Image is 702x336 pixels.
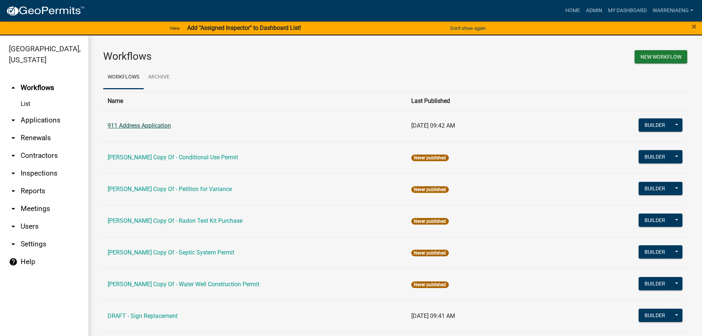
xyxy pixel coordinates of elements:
i: arrow_drop_down [9,240,18,249]
span: [DATE] 09:42 AM [411,122,455,129]
a: Archive [144,66,174,89]
button: Builder [639,277,671,290]
i: arrow_drop_down [9,134,18,142]
span: Never published [411,186,448,193]
button: Don't show again [447,22,489,34]
h3: Workflows [103,50,390,63]
a: My Dashboard [605,4,650,18]
a: 911 Address Application [108,122,171,129]
a: [PERSON_NAME] Copy Of - Conditional Use Permit [108,154,238,161]
i: help [9,257,18,266]
button: Close [692,22,696,31]
i: arrow_drop_down [9,151,18,160]
button: Builder [639,182,671,195]
a: DRAFT - Sign Replacement [108,312,178,319]
button: Builder [639,214,671,227]
a: WarrenIAEng [650,4,696,18]
span: × [692,21,696,32]
a: [PERSON_NAME] Copy Of - Septic System Permit [108,249,234,256]
i: arrow_drop_down [9,222,18,231]
a: [PERSON_NAME] Copy Of - Water Well Construction Permit [108,281,259,288]
a: Workflows [103,66,144,89]
a: [PERSON_NAME] Copy Of - Petition for Variance [108,186,232,193]
i: arrow_drop_down [9,169,18,178]
span: [DATE] 09:41 AM [411,312,455,319]
th: Name [103,92,407,110]
span: Never published [411,218,448,225]
span: Never published [411,281,448,288]
span: Never published [411,155,448,161]
button: Builder [639,309,671,322]
strong: Add "Assigned Inspector" to Dashboard List! [187,24,301,31]
th: Last Published [407,92,586,110]
i: arrow_drop_up [9,83,18,92]
button: Builder [639,118,671,132]
a: Admin [583,4,605,18]
button: Builder [639,245,671,259]
button: New Workflow [635,50,687,63]
i: arrow_drop_down [9,204,18,213]
i: arrow_drop_down [9,116,18,125]
span: Never published [411,250,448,256]
button: Builder [639,150,671,163]
a: [PERSON_NAME] Copy Of - Radon Test Kit Purchase [108,217,242,224]
a: View [167,22,183,34]
i: arrow_drop_down [9,187,18,195]
a: Home [562,4,583,18]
